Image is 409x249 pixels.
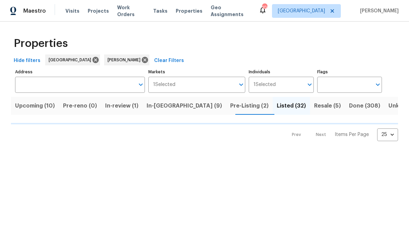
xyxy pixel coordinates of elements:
[136,80,146,89] button: Open
[108,57,143,63] span: [PERSON_NAME]
[285,128,398,141] nav: Pagination Navigation
[63,101,97,111] span: Pre-reno (0)
[148,70,246,74] label: Markets
[153,9,168,13] span: Tasks
[305,80,314,89] button: Open
[314,101,341,111] span: Resale (5)
[253,82,276,88] span: 1 Selected
[88,8,109,14] span: Projects
[153,82,175,88] span: 1 Selected
[45,54,100,65] div: [GEOGRAPHIC_DATA]
[105,101,138,111] span: In-review (1)
[211,4,250,18] span: Geo Assignments
[335,131,369,138] p: Items Per Page
[23,8,46,14] span: Maestro
[373,80,383,89] button: Open
[49,57,94,63] span: [GEOGRAPHIC_DATA]
[230,101,269,111] span: Pre-Listing (2)
[317,70,382,74] label: Flags
[104,54,149,65] div: [PERSON_NAME]
[147,101,222,111] span: In-[GEOGRAPHIC_DATA] (9)
[357,8,399,14] span: [PERSON_NAME]
[15,70,145,74] label: Address
[65,8,79,14] span: Visits
[154,57,184,65] span: Clear Filters
[15,101,55,111] span: Upcoming (10)
[14,40,68,47] span: Properties
[11,54,43,67] button: Hide filters
[151,54,187,67] button: Clear Filters
[117,4,145,18] span: Work Orders
[249,70,313,74] label: Individuals
[377,126,398,144] div: 25
[14,57,40,65] span: Hide filters
[176,8,202,14] span: Properties
[262,4,267,11] div: 106
[278,8,325,14] span: [GEOGRAPHIC_DATA]
[236,80,246,89] button: Open
[349,101,380,111] span: Done (308)
[277,101,306,111] span: Listed (32)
